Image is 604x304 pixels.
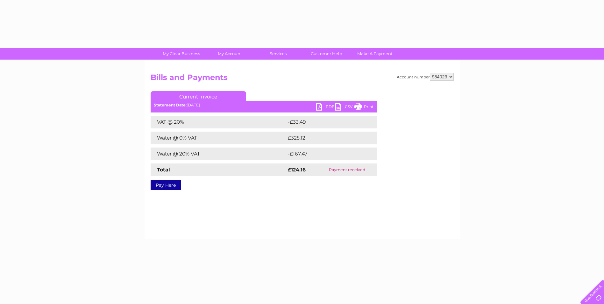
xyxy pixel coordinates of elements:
[151,103,377,107] div: [DATE]
[151,91,246,101] a: Current Invoice
[157,167,170,173] strong: Total
[151,148,286,160] td: Water @ 20% VAT
[288,167,306,173] strong: £124.16
[203,48,256,60] a: My Account
[151,73,454,85] h2: Bills and Payments
[151,132,286,144] td: Water @ 0% VAT
[349,48,401,60] a: Make A Payment
[286,116,365,128] td: -£33.49
[286,132,365,144] td: £325.12
[354,103,373,112] a: Print
[397,73,454,81] div: Account number
[252,48,304,60] a: Services
[155,48,208,60] a: My Clear Business
[300,48,353,60] a: Customer Help
[335,103,354,112] a: CSV
[151,180,181,190] a: Pay Here
[316,103,335,112] a: PDF
[317,163,376,176] td: Payment received
[154,103,187,107] b: Statement Date:
[286,148,366,160] td: -£167.47
[151,116,286,128] td: VAT @ 20%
